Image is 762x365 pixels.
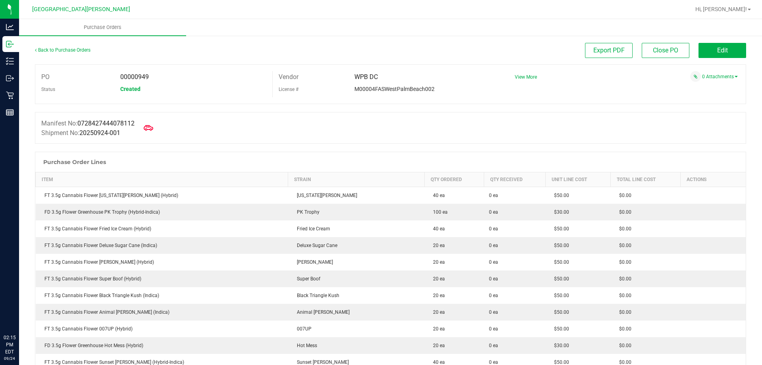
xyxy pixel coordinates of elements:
span: $50.00 [550,309,569,315]
span: Close PO [653,46,678,54]
span: $50.00 [550,326,569,332]
th: Strain [288,172,424,187]
span: Hi, [PERSON_NAME]! [695,6,747,12]
th: Item [36,172,288,187]
span: M00004FASWestPalmBeach002 [354,86,435,92]
span: 40 ea [429,359,445,365]
span: 40 ea [429,193,445,198]
span: Attach a document [690,71,701,82]
span: [GEOGRAPHIC_DATA][PERSON_NAME] [32,6,130,13]
span: $50.00 [550,193,569,198]
button: Close PO [642,43,689,58]
a: View More [515,74,537,80]
div: FT 3.5g Cannabis Flower Animal [PERSON_NAME] (Indica) [40,309,283,316]
div: FT 3.5g Cannabis Flower Deluxe Sugar Cane (Indica) [40,242,283,249]
span: Edit [717,46,728,54]
span: $50.00 [550,226,569,232]
span: $50.00 [550,259,569,265]
span: 007UP [293,326,312,332]
span: 00000949 [120,73,149,81]
span: 0 ea [489,309,498,316]
span: 0 ea [489,192,498,199]
span: 0 ea [489,275,498,282]
label: Manifest No: [41,119,135,128]
span: Black Triangle Kush [293,293,339,298]
span: 20 ea [429,276,445,282]
span: $30.00 [550,209,569,215]
span: Created [120,86,140,92]
span: $0.00 [615,309,631,315]
label: Vendor [279,71,298,83]
inline-svg: Inbound [6,40,14,48]
span: $30.00 [550,343,569,348]
span: 0 ea [489,342,498,349]
th: Unit Line Cost [545,172,610,187]
span: 20 ea [429,293,445,298]
button: Edit [698,43,746,58]
span: $0.00 [615,209,631,215]
inline-svg: Inventory [6,57,14,65]
a: 0 Attachments [702,74,738,79]
div: FD 3.5g Flower Greenhouse Hot Mess (Hybrid) [40,342,283,349]
span: Animal [PERSON_NAME] [293,309,350,315]
label: Shipment No: [41,128,120,138]
label: PO [41,71,50,83]
span: 0 ea [489,292,498,299]
span: 0728427444078112 [77,120,135,127]
p: 02:15 PM EDT [4,334,15,355]
div: FT 3.5g Cannabis Flower [US_STATE][PERSON_NAME] (Hybrid) [40,192,283,199]
span: $50.00 [550,359,569,365]
span: [PERSON_NAME] [293,259,333,265]
label: License # [279,83,298,95]
span: 20 ea [429,343,445,348]
inline-svg: Reports [6,108,14,116]
a: Purchase Orders [19,19,186,36]
span: $0.00 [615,193,631,198]
span: $0.00 [615,276,631,282]
span: 20 ea [429,243,445,248]
th: Actions [681,172,746,187]
th: Qty Ordered [424,172,484,187]
span: $50.00 [550,276,569,282]
span: 20 ea [429,326,445,332]
div: FT 3.5g Cannabis Flower [PERSON_NAME] (Hybrid) [40,259,283,266]
span: 0 ea [489,225,498,232]
span: Purchase Orders [73,24,132,31]
span: $0.00 [615,226,631,232]
span: Hot Mess [293,343,317,348]
label: Status [41,83,55,95]
span: 20 ea [429,309,445,315]
h1: Purchase Order Lines [43,159,106,165]
th: Qty Received [484,172,546,187]
span: $0.00 [615,259,631,265]
span: Export PDF [593,46,625,54]
span: 0 ea [489,209,498,216]
span: 100 ea [429,209,448,215]
span: $50.00 [550,243,569,248]
span: Super Boof [293,276,320,282]
span: Mark as Arrived [140,120,156,136]
span: Sunset [PERSON_NAME] [293,359,349,365]
inline-svg: Outbound [6,74,14,82]
span: 40 ea [429,226,445,232]
inline-svg: Retail [6,91,14,99]
span: $0.00 [615,343,631,348]
span: 20250924-001 [79,129,120,137]
span: $0.00 [615,326,631,332]
span: Deluxe Sugar Cane [293,243,337,248]
span: $0.00 [615,293,631,298]
p: 09/24 [4,355,15,361]
span: $0.00 [615,243,631,248]
th: Total Line Cost [610,172,680,187]
div: FT 3.5g Cannabis Flower Super Boof (Hybrid) [40,275,283,282]
inline-svg: Analytics [6,23,14,31]
span: Fried Ice Cream [293,226,330,232]
span: $0.00 [615,359,631,365]
span: 0 ea [489,325,498,332]
a: Back to Purchase Orders [35,47,90,53]
span: WPB DC [354,73,378,81]
iframe: Resource center [8,301,32,325]
div: FT 3.5g Cannabis Flower Fried Ice Cream (Hybrid) [40,225,283,232]
div: FT 3.5g Cannabis Flower 007UP (Hybrid) [40,325,283,332]
span: 20 ea [429,259,445,265]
